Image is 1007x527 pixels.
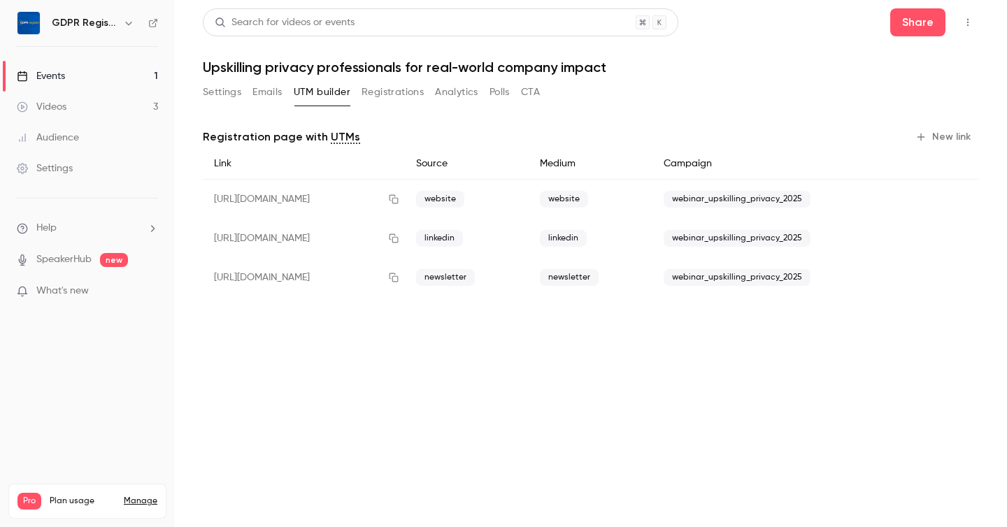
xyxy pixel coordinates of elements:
iframe: Noticeable Trigger [141,285,158,298]
div: Medium [529,148,652,180]
p: Registration page with [203,129,360,145]
span: newsletter [540,269,599,286]
div: [URL][DOMAIN_NAME] [203,180,405,219]
span: website [540,191,588,208]
button: UTM builder [294,81,350,103]
span: linkedin [416,230,463,247]
li: help-dropdown-opener [17,221,158,236]
button: CTA [521,81,540,103]
img: GDPR Register [17,12,40,34]
button: Settings [203,81,241,103]
div: Events [17,69,65,83]
h1: Upskilling privacy professionals for real-world company impact [203,59,979,75]
div: Videos [17,100,66,114]
h6: GDPR Register [52,16,117,30]
a: SpeakerHub [36,252,92,267]
a: UTMs [331,129,360,145]
div: [URL][DOMAIN_NAME] [203,258,405,297]
span: Help [36,221,57,236]
span: newsletter [416,269,475,286]
button: New link [910,126,979,148]
span: webinar_upskilling_privacy_2025 [664,269,810,286]
div: Campaign [652,148,910,180]
span: Plan usage [50,496,115,507]
button: Analytics [435,81,478,103]
div: Link [203,148,405,180]
div: Search for videos or events [215,15,355,30]
span: website [416,191,464,208]
button: Polls [490,81,510,103]
span: What's new [36,284,89,298]
button: Emails [252,81,282,103]
span: new [100,253,128,267]
div: Audience [17,131,79,145]
span: webinar_upskilling_privacy_2025 [664,230,810,247]
div: Source [405,148,529,180]
div: [URL][DOMAIN_NAME] [203,219,405,258]
button: Registrations [362,81,424,103]
span: linkedin [540,230,587,247]
span: webinar_upskilling_privacy_2025 [664,191,810,208]
span: Pro [17,493,41,510]
a: Manage [124,496,157,507]
div: Settings [17,161,73,175]
button: Share [890,8,945,36]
